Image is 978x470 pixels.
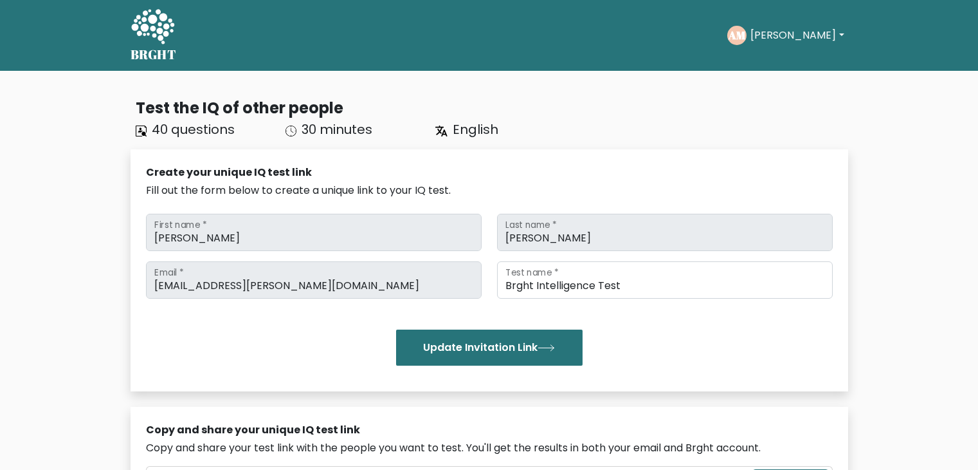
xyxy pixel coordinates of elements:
div: Test the IQ of other people [136,97,848,120]
input: First name [146,214,482,251]
input: Test name [497,261,833,299]
h5: BRGHT [131,47,177,62]
span: 30 minutes [302,120,372,138]
button: Update Invitation Link [396,330,583,366]
span: English [453,120,498,138]
div: Create your unique IQ test link [146,165,833,180]
button: [PERSON_NAME] [747,27,847,44]
div: Copy and share your test link with the people you want to test. You'll get the results in both yo... [146,440,833,456]
input: Email [146,261,482,299]
div: Fill out the form below to create a unique link to your IQ test. [146,183,833,198]
input: Last name [497,214,833,251]
span: 40 questions [152,120,235,138]
text: AM [728,28,746,42]
div: Copy and share your unique IQ test link [146,422,833,438]
a: BRGHT [131,5,177,66]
